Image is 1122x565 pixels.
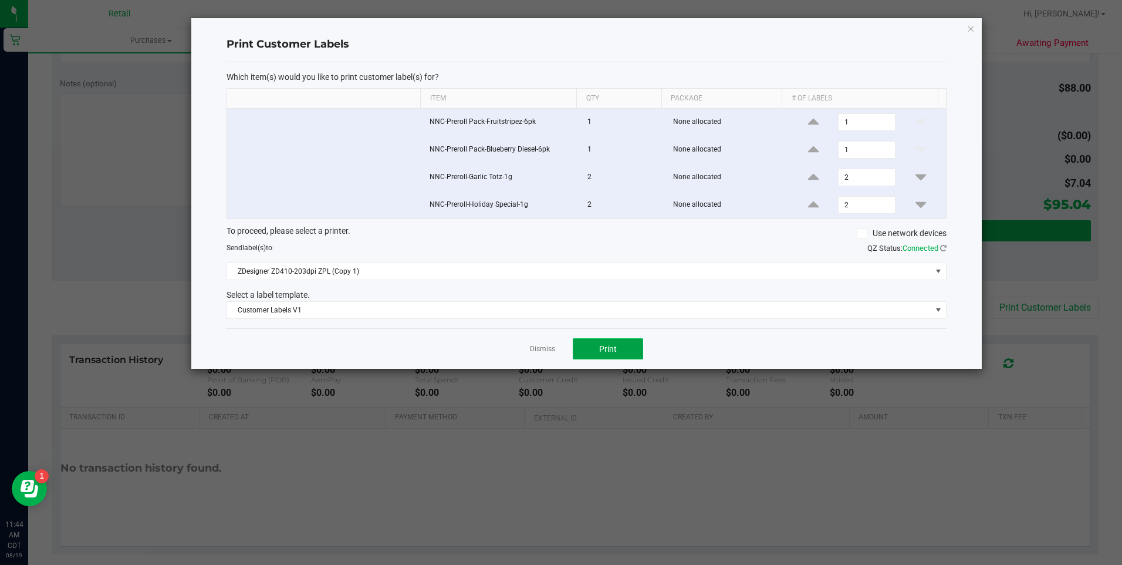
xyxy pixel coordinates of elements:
[666,109,788,136] td: None allocated
[35,469,49,483] iframe: Resource center unread badge
[420,89,576,109] th: Item
[666,136,788,164] td: None allocated
[227,244,274,252] span: Send to:
[12,471,47,506] iframe: Resource center
[666,191,788,218] td: None allocated
[242,244,266,252] span: label(s)
[227,37,947,52] h4: Print Customer Labels
[599,344,617,354] span: Print
[423,191,580,218] td: NNC-Preroll-Holiday Special-1g
[423,164,580,191] td: NNC-Preroll-Garlic Totz-1g
[661,89,782,109] th: Package
[423,136,580,164] td: NNC-Preroll Pack-Blueberry Diesel-6pk
[530,344,555,354] a: Dismiss
[580,109,666,136] td: 1
[580,191,666,218] td: 2
[218,289,955,301] div: Select a label template.
[227,72,947,82] p: Which item(s) would you like to print customer label(s) for?
[576,89,661,109] th: Qty
[227,263,931,280] span: ZDesigner ZD410-203dpi ZPL (Copy 1)
[782,89,938,109] th: # of labels
[580,136,666,164] td: 1
[867,244,947,253] span: QZ Status:
[580,164,666,191] td: 2
[573,338,643,359] button: Print
[423,109,580,136] td: NNC-Preroll Pack-Fruitstripez-6pk
[903,244,938,253] span: Connected
[227,302,931,318] span: Customer Labels V1
[666,164,788,191] td: None allocated
[857,227,947,240] label: Use network devices
[218,225,955,243] div: To proceed, please select a printer.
